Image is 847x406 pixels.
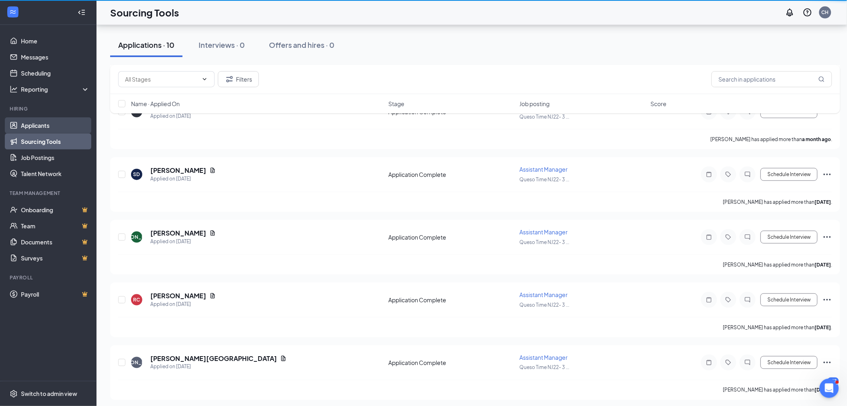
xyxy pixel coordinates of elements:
p: [PERSON_NAME] has applied more than . [723,387,832,394]
div: Payroll [10,274,88,281]
div: Reporting [21,85,90,93]
div: RC [133,296,140,303]
svg: Settings [10,390,18,398]
b: [DATE] [814,199,831,205]
p: [PERSON_NAME] has applied more than . [723,324,832,331]
a: DocumentsCrown [21,234,90,250]
div: Hiring [10,105,88,112]
iframe: Intercom live chat [820,379,839,398]
div: [PERSON_NAME] [116,234,158,240]
svg: Filter [225,74,234,84]
div: Team Management [10,190,88,197]
svg: WorkstreamLogo [9,8,17,16]
input: Search in applications [712,71,832,87]
div: Application Complete [388,359,515,367]
div: Applied on [DATE] [150,238,216,246]
a: OnboardingCrown [21,202,90,218]
span: Assistant Manager [519,354,568,361]
span: Assistant Manager [519,291,568,298]
span: Stage [388,100,404,108]
svg: MagnifyingGlass [818,76,825,82]
a: Home [21,33,90,49]
svg: Ellipses [822,358,832,367]
svg: Tag [724,359,733,366]
h5: [PERSON_NAME] [150,166,206,175]
a: Scheduling [21,65,90,81]
button: Schedule Interview [761,168,818,181]
svg: Document [209,293,216,299]
svg: Note [704,297,714,303]
div: SD [133,171,140,178]
svg: ChatInactive [743,359,753,366]
a: Sourcing Tools [21,133,90,150]
span: Queso Time NJ22- 3 ... [519,239,569,245]
svg: Tag [724,171,733,178]
svg: Collapse [78,8,86,16]
button: Schedule Interview [761,231,818,244]
a: SurveysCrown [21,250,90,266]
div: Applied on [DATE] [150,300,216,308]
span: Queso Time NJ22- 3 ... [519,365,569,371]
svg: Note [704,171,714,178]
button: Schedule Interview [761,293,818,306]
a: Applicants [21,117,90,133]
span: Score [650,100,667,108]
div: Applications · 10 [118,40,174,50]
b: [DATE] [814,324,831,330]
span: Queso Time NJ22- 3 ... [519,176,569,182]
svg: QuestionInfo [803,8,812,17]
span: Assistant Manager [519,228,568,236]
svg: ChevronDown [201,76,208,82]
a: TeamCrown [21,218,90,234]
svg: Note [704,359,714,366]
div: Switch to admin view [21,390,77,398]
svg: Document [280,355,287,362]
svg: ChatInactive [743,234,753,240]
div: Interviews · 0 [199,40,245,50]
b: [DATE] [814,262,831,268]
input: All Stages [125,75,198,84]
h5: [PERSON_NAME] [150,229,206,238]
svg: Note [704,234,714,240]
b: a month ago [802,136,831,142]
svg: ChatInactive [743,171,753,178]
div: Application Complete [388,170,515,178]
div: Applied on [DATE] [150,175,216,183]
svg: Tag [724,234,733,240]
div: Application Complete [388,296,515,304]
svg: Document [209,230,216,236]
svg: Notifications [785,8,795,17]
svg: Ellipses [822,295,832,305]
svg: Ellipses [822,170,832,179]
svg: Document [209,167,216,174]
div: 282 [828,377,839,384]
b: [DATE] [814,387,831,393]
svg: Analysis [10,85,18,93]
span: Job posting [519,100,550,108]
svg: Ellipses [822,232,832,242]
span: Queso Time NJ22- 3 ... [519,302,569,308]
a: Talent Network [21,166,90,182]
div: [PERSON_NAME] [116,359,158,366]
svg: ChatInactive [743,297,753,303]
span: Name · Applied On [131,100,180,108]
a: Messages [21,49,90,65]
a: PayrollCrown [21,286,90,302]
button: Schedule Interview [761,356,818,369]
div: CH [822,9,829,16]
button: Filter Filters [218,71,259,87]
a: Job Postings [21,150,90,166]
h5: [PERSON_NAME] [150,291,206,300]
div: Offers and hires · 0 [269,40,334,50]
svg: Tag [724,297,733,303]
div: Application Complete [388,233,515,241]
span: Assistant Manager [519,166,568,173]
h1: Sourcing Tools [110,6,179,19]
h5: [PERSON_NAME][GEOGRAPHIC_DATA] [150,354,277,363]
p: [PERSON_NAME] has applied more than . [723,261,832,268]
p: [PERSON_NAME] has applied more than . [723,199,832,205]
p: [PERSON_NAME] has applied more than . [710,136,832,143]
div: Applied on [DATE] [150,363,287,371]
